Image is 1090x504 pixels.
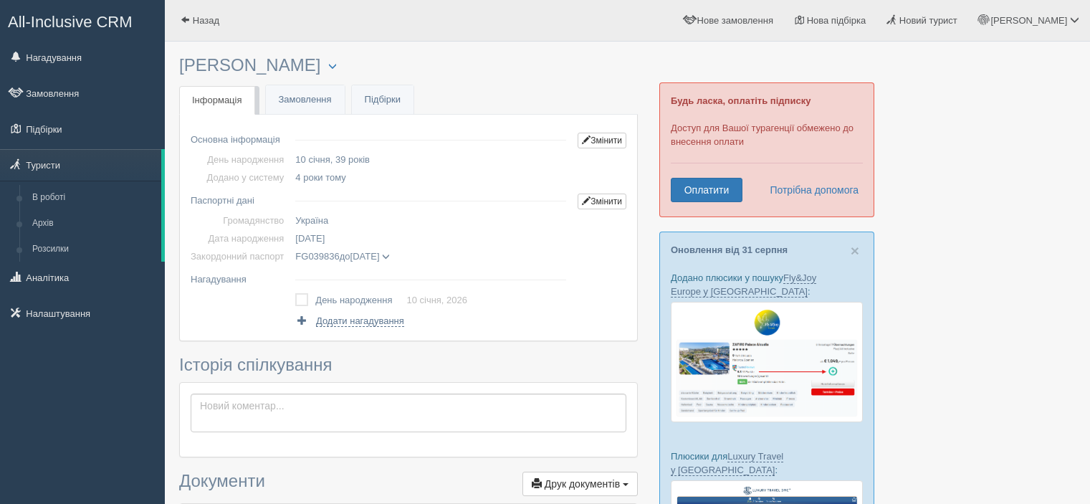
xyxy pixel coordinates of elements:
[315,290,406,310] td: День народження
[191,125,290,151] td: Основна інформація
[578,194,626,209] a: Змінити
[1,1,164,40] a: All-Inclusive CRM
[295,233,325,244] span: [DATE]
[26,185,161,211] a: В роботі
[179,56,638,75] h3: [PERSON_NAME]
[671,451,783,476] a: Luxury Travel у [GEOGRAPHIC_DATA]
[191,151,290,168] td: День народження
[295,251,339,262] span: FG039836
[671,178,742,202] a: Оплатити
[179,86,255,115] a: Інформація
[350,251,380,262] span: [DATE]
[697,15,773,26] span: Нове замовлення
[851,242,859,259] span: ×
[191,211,290,229] td: Громадянство
[191,186,290,211] td: Паспортні дані
[659,82,874,217] div: Доступ для Вашої турагенції обмежено до внесення оплати
[671,244,788,255] a: Оновлення від 31 серпня
[191,265,290,288] td: Нагадування
[671,450,863,477] p: Плюсики для :
[851,243,859,258] button: Close
[990,15,1067,26] span: [PERSON_NAME]
[578,133,626,148] a: Змінити
[807,15,866,26] span: Нова підбірка
[671,271,863,298] p: Додано плюсики у пошуку :
[290,211,572,229] td: Україна
[316,315,404,327] span: Додати нагадування
[522,472,638,496] button: Друк документів
[406,295,467,305] a: 10 січня, 2026
[192,95,242,105] span: Інформація
[290,151,572,168] td: 10 січня, 39 років
[266,85,345,115] a: Замовлення
[191,168,290,186] td: Додано у систему
[671,272,816,298] a: Fly&Joy Europe у [GEOGRAPHIC_DATA]
[193,15,219,26] span: Назад
[26,237,161,262] a: Розсилки
[545,478,620,490] span: Друк документів
[671,95,811,106] b: Будь ласка, оплатіть підписку
[760,178,859,202] a: Потрібна допомога
[295,172,345,183] span: 4 роки тому
[671,302,863,422] img: fly-joy-de-proposal-crm-for-travel-agency.png
[179,356,638,374] h3: Історія спілкування
[295,251,390,262] span: до
[8,13,133,31] span: All-Inclusive CRM
[179,472,638,496] h3: Документи
[295,314,403,328] a: Додати нагадування
[191,247,290,265] td: Закордонний паспорт
[191,229,290,247] td: Дата народження
[899,15,957,26] span: Новий турист
[26,211,161,237] a: Архів
[352,85,413,115] a: Підбірки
